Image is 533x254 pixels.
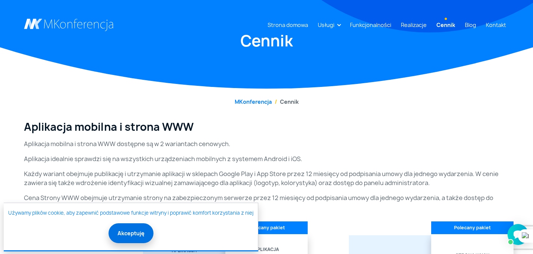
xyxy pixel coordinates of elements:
a: Realizacje [398,18,430,32]
a: Usługi [315,18,337,32]
a: Strona domowa [265,18,311,32]
a: Cennik [433,18,458,32]
a: Kontakt [483,18,509,32]
a: Używamy plików cookie, aby zapewnić podstawowe funkcje witryny i poprawić komfort korzystania z niej [8,209,253,217]
nav: breadcrumb [24,98,509,106]
div: Aplikacja [230,246,303,253]
p: Aplikacja idealnie sprawdzi się na wszystkich urządzeniach mobilnych z systemem Android i iOS. [24,154,509,163]
p: Cena Strony WWW obejmuje utrzymanie strony na zabezpieczonym serwerze przez 12 miesięcy od podpis... [24,193,509,211]
h1: Cennik [24,31,509,51]
a: MKonferencja [235,98,272,105]
li: Cennik [272,98,299,106]
a: Blog [462,18,479,32]
a: Funkcjonalności [347,18,394,32]
h3: Aplikacja mobilna i strona WWW [24,121,509,133]
p: Aplikacja mobilna i strona WWW dostępne są w 2 wariantach cenowych. [24,139,509,148]
p: Każdy wariant obejmuje publikację i utrzymanie aplikacji w sklepach Google Play i App Store przez... [24,169,509,187]
iframe: Smartsupp widget button [508,224,529,245]
button: Akceptuję [109,223,153,243]
div: Aplikacja [147,247,221,254]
